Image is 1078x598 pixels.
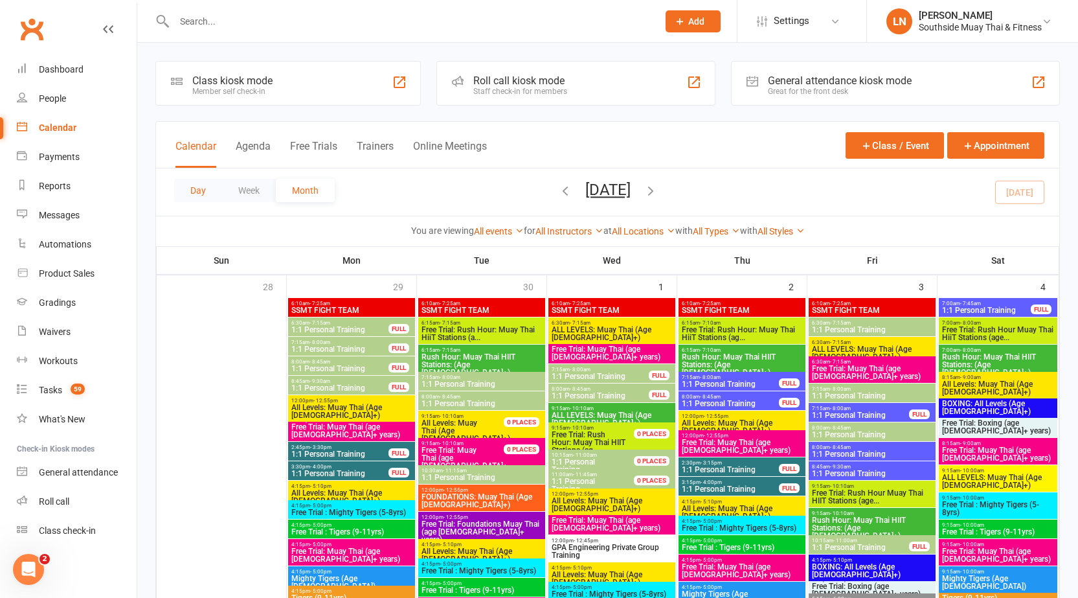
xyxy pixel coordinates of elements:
[551,538,673,544] span: 12:00pm
[768,75,912,87] div: General attendance kiosk mode
[830,483,854,489] span: - 10:10am
[17,84,137,113] a: People
[17,347,137,376] a: Workouts
[291,483,412,489] span: 4:15pm
[291,528,412,536] span: Free Trial : Tigers (9-11yrs)
[421,474,543,481] span: 1:1 Personal Training
[421,347,543,353] span: 6:15am
[941,326,1055,341] span: Free Trial: Rush Hour Muay Thai HiiT Stations (age...
[310,503,331,509] span: - 5:00pm
[291,444,389,450] span: 2:45pm
[681,374,780,380] span: 7:15am
[704,413,728,419] span: - 12:55pm
[947,132,1044,159] button: Appointment
[941,446,1055,462] span: Free Trial: Muay Thai (age [DEMOGRAPHIC_DATA]+ years)
[473,87,567,96] div: Staff check-in for members
[17,288,137,317] a: Gradings
[291,339,389,345] span: 7:15am
[291,423,412,439] span: Free Trial: Muay Thai (age [DEMOGRAPHIC_DATA]+ years)
[551,497,673,512] span: All Levels: Muay Thai (Age [DEMOGRAPHIC_DATA]+)
[919,21,1042,33] div: Southside Muay Thai & Fitness
[681,353,803,376] span: Rush Hour: Muay Thai HIIT Stations: (Age [DEMOGRAPHIC_DATA]+)
[551,458,649,474] span: Training
[309,378,330,384] span: - 9:30am
[504,444,539,454] div: 0 PLACES
[658,275,677,297] div: 1
[421,493,543,509] span: FOUNDATIONS: Muay Thai (Age [DEMOGRAPHIC_DATA]+)
[960,374,981,380] span: - 9:00am
[417,247,547,274] th: Tue
[551,425,649,431] span: 9:15am
[17,376,137,405] a: Tasks 59
[681,394,780,400] span: 8:00am
[551,392,649,400] span: 1:1 Personal Training
[291,301,412,306] span: 6:10am
[291,345,389,353] span: 1:1 Personal Training
[291,365,389,373] span: 1:1 Personal Training
[701,518,722,524] span: - 5:00pm
[846,132,944,159] button: Class / Event
[681,380,780,388] span: 1:1 Personal Training
[830,320,851,326] span: - 7:15am
[309,359,330,365] span: - 8:45am
[17,230,137,259] a: Automations
[960,320,981,326] span: - 8:00am
[677,247,807,274] th: Thu
[421,320,543,326] span: 6:15am
[388,343,409,353] div: FULL
[421,400,543,408] span: 1:1 Personal Training
[960,441,981,446] span: - 9:00am
[421,514,543,520] span: 12:00pm
[919,275,937,297] div: 3
[551,406,673,411] span: 9:15am
[39,496,69,507] div: Roll call
[700,301,721,306] span: - 7:25am
[440,301,460,306] span: - 7:25am
[552,477,595,486] span: 1:1 Personal
[634,429,669,439] div: 0 PLACES
[779,464,800,474] div: FULL
[941,419,1055,435] span: Free Trial: Boxing (age [DEMOGRAPHIC_DATA]+ years)
[551,320,673,326] span: 6:30am
[524,225,535,236] strong: for
[551,373,649,380] span: 1:1 Personal Training
[681,505,803,520] span: All Levels: Muay Thai (Age [DEMOGRAPHIC_DATA]+)
[421,353,543,376] span: Rush Hour: Muay Thai HIIT Stations: (Age [DEMOGRAPHIC_DATA]+)
[830,301,851,306] span: - 7:25am
[291,378,389,384] span: 8:45am
[551,472,649,477] span: 11:00am
[811,431,933,439] span: 1:1 Personal Training
[551,431,649,454] span: Hour: Muay Thai HIIT Stations (ag...
[39,64,84,75] div: Dashboard
[830,359,851,365] span: - 7:15am
[551,477,649,493] span: Training
[960,301,981,306] span: - 7:45am
[681,460,780,466] span: 2:30pm
[309,301,330,306] span: - 7:25am
[222,179,276,202] button: Week
[13,554,44,585] iframe: Intercom live chat
[701,499,722,505] span: - 5:10pm
[287,247,417,274] th: Mon
[39,152,80,162] div: Payments
[941,380,1055,396] span: All Levels: Muay Thai (Age [DEMOGRAPHIC_DATA]+)
[960,468,984,474] span: - 10:00am
[291,503,412,509] span: 4:15pm
[941,301,1031,306] span: 7:00am
[811,359,933,365] span: 6:30am
[39,356,78,366] div: Workouts
[811,392,933,400] span: 1:1 Personal Training
[811,386,933,392] span: 7:15am
[411,225,474,236] strong: You are viewing
[309,339,330,345] span: - 8:00am
[17,405,137,434] a: What's New
[681,320,803,326] span: 6:15am
[291,470,389,477] span: 1:1 Personal Training
[17,143,137,172] a: Payments
[573,452,597,458] span: - 11:00am
[811,425,933,431] span: 8:00am
[39,239,91,249] div: Automations
[313,398,338,404] span: - 12:55pm
[421,419,519,443] span: Thai (Age [DEMOGRAPHIC_DATA]+)
[388,324,409,334] div: FULL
